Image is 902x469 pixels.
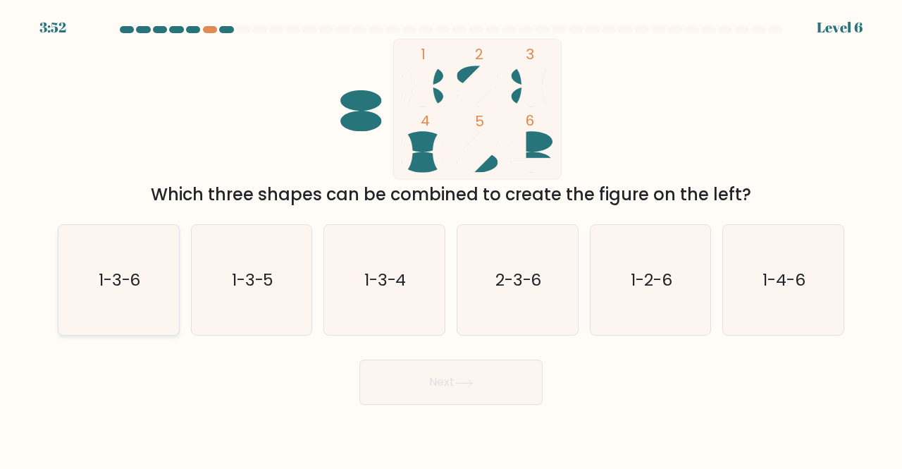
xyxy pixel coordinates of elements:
tspan: 5 [475,111,484,131]
text: 1-2-6 [631,268,672,291]
div: 3:52 [39,17,66,38]
text: 1-3-4 [364,268,407,291]
text: 1-3-6 [99,268,141,291]
tspan: 2 [475,44,483,64]
tspan: 4 [421,111,430,130]
text: 2-3-6 [495,268,542,291]
div: Which three shapes can be combined to create the figure on the left? [66,182,836,207]
text: 1-3-5 [232,268,274,291]
button: Next [359,360,543,405]
text: 1-4-6 [763,268,806,291]
tspan: 1 [421,44,426,64]
tspan: 6 [526,111,534,130]
div: Level 6 [817,17,863,38]
tspan: 3 [526,44,534,64]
